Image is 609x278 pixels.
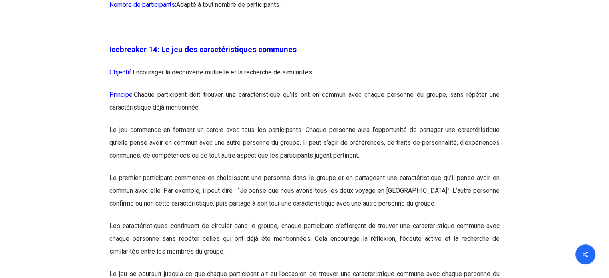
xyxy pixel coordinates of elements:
span: Icebreaker 14: Le jeu des caractéristiques communes [109,45,297,54]
p: Encourager la découverte mutuelle et la recherche de similarités. [109,66,500,88]
p: Le premier participant commence en choisissant une personne dans le groupe et en partageant une c... [109,172,500,220]
p: Le jeu commence en formant un cercle avec tous les participants. Chaque personne aura l’opportuni... [109,124,500,172]
p: Chaque participant doit trouver une caractéristique qu’ils ont en commun avec chaque personne du ... [109,88,500,124]
p: Les caractéristiques continuent de circuler dans le groupe, chaque participant s’efforçant de tro... [109,220,500,268]
span: Principe: [109,91,134,98]
span: Objectif: [109,68,133,76]
span: Nombre de participants: [109,1,176,8]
